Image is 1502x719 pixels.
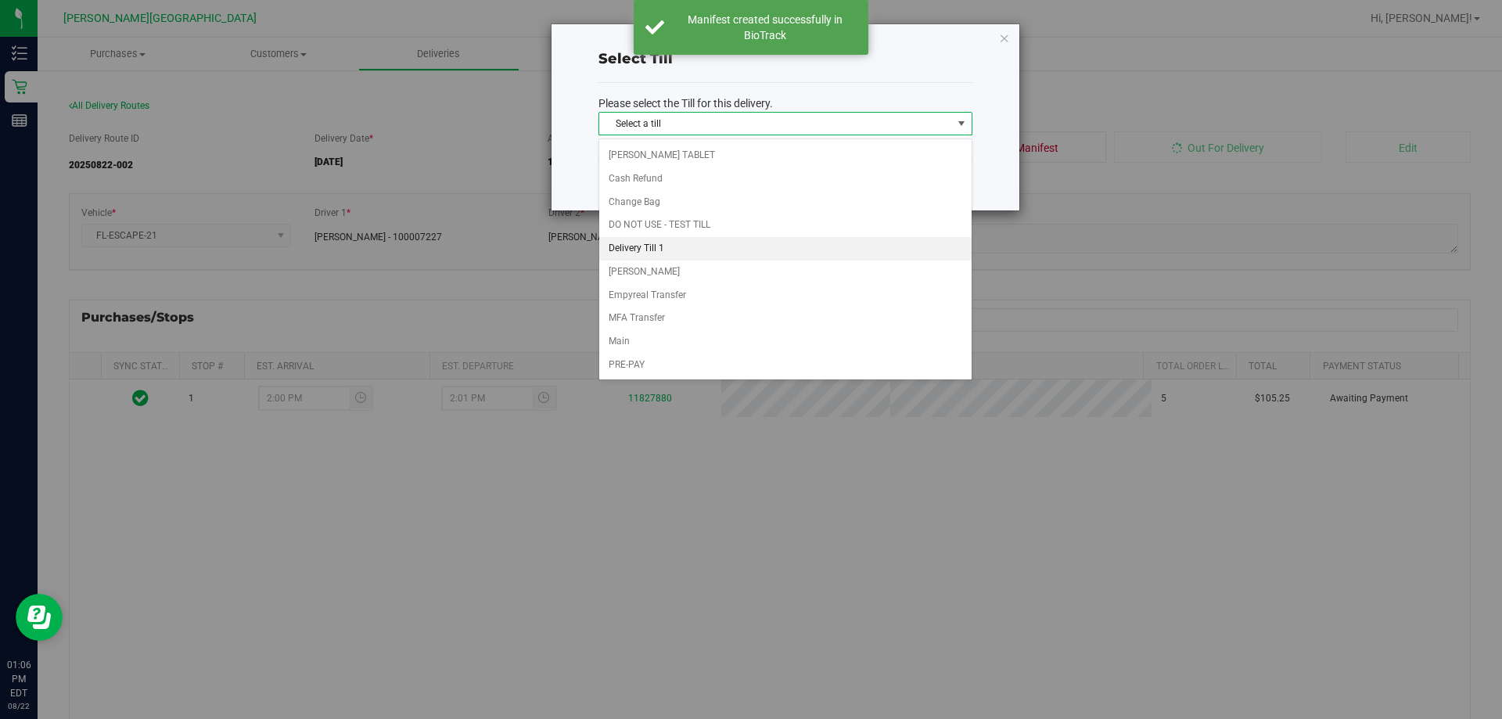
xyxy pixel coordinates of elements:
li: Cash Refund [599,167,972,191]
li: PRE-PAY [599,354,972,377]
p: Please select the Till for this delivery. [598,95,972,112]
li: [PERSON_NAME] TABLET [599,144,972,167]
li: [PERSON_NAME] [599,261,972,284]
li: MFA Transfer [599,307,972,330]
li: Main [599,330,972,354]
span: Select a till [599,113,952,135]
div: Manifest created successfully in BioTrack [673,12,857,43]
iframe: Resource center [16,594,63,641]
span: Select Till [598,50,673,67]
span: select [951,113,971,135]
li: DO NOT USE - TEST TILL [599,214,972,237]
li: Delivery Till 1 [599,237,972,261]
li: Empyreal Transfer [599,284,972,307]
li: Change Bag [599,191,972,214]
